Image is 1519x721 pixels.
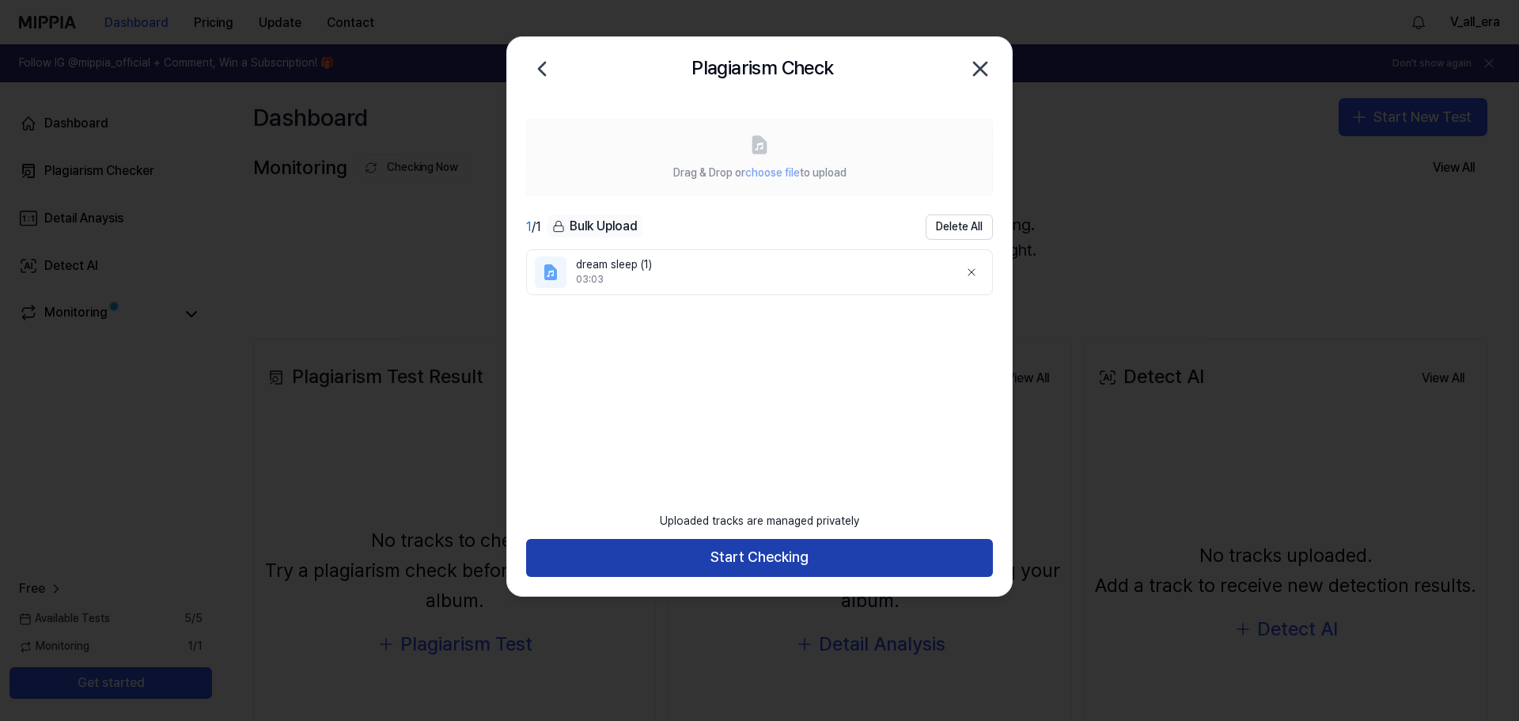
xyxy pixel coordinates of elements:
div: Bulk Upload [547,215,642,237]
button: Delete All [926,214,993,240]
span: Drag & Drop or to upload [673,166,847,179]
div: Uploaded tracks are managed privately [650,504,869,539]
div: 03:03 [576,273,946,287]
button: Start Checking [526,539,993,577]
div: / 1 [526,218,541,237]
button: Bulk Upload [547,215,642,238]
span: 1 [526,219,532,234]
span: choose file [745,166,800,179]
h2: Plagiarism Check [691,53,833,83]
div: dream sleep (1) [576,257,946,273]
